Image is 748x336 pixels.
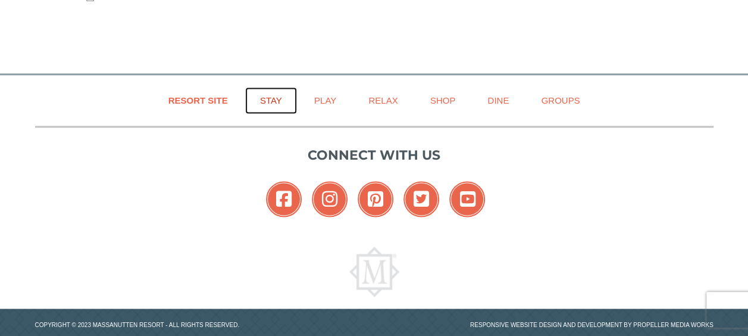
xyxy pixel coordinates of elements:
[526,87,594,114] a: Groups
[245,87,297,114] a: Stay
[415,87,471,114] a: Shop
[349,247,399,297] img: Massanutten Resort Logo
[472,87,524,114] a: Dine
[470,322,713,328] a: Responsive website design and development by Propeller Media Works
[299,87,351,114] a: Play
[26,321,374,329] p: Copyright © 2023 Massanutten Resort - All Rights Reserved.
[353,87,412,114] a: Relax
[35,145,713,165] p: Connect with us
[154,87,243,114] a: Resort Site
